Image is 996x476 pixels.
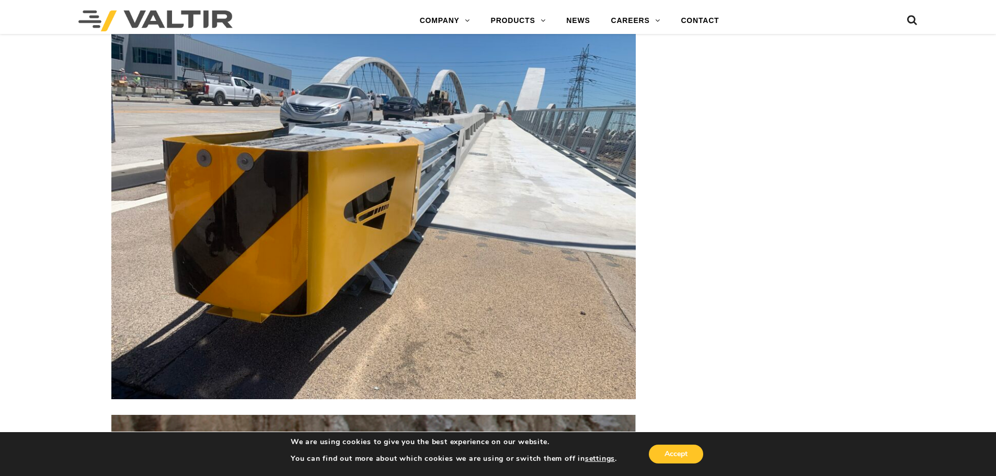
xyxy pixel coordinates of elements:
[601,10,671,31] a: CAREERS
[670,10,729,31] a: CONTACT
[556,10,600,31] a: NEWS
[291,437,617,447] p: We are using cookies to give you the best experience on our website.
[649,445,703,463] button: Accept
[480,10,556,31] a: PRODUCTS
[409,10,480,31] a: COMPANY
[291,454,617,463] p: You can find out more about which cookies we are using or switch them off in .
[585,454,615,463] button: settings
[78,10,233,31] img: Valtir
